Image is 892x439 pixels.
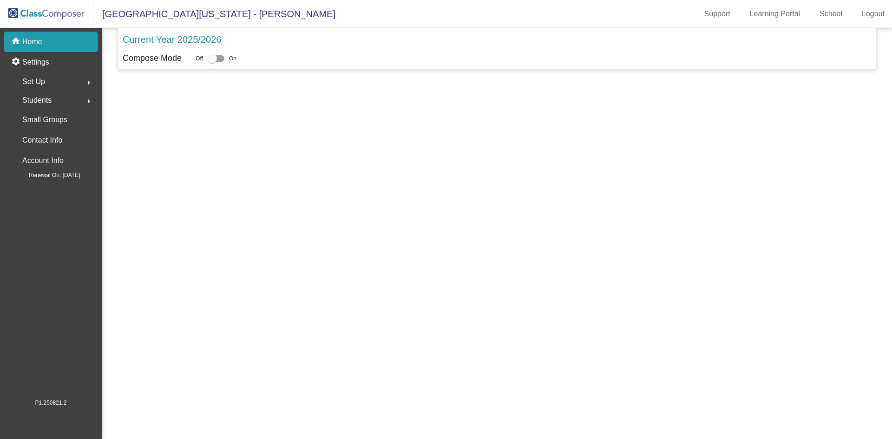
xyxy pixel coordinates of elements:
p: Home [22,36,42,47]
mat-icon: arrow_right [83,96,94,107]
p: Account Info [22,154,64,167]
span: On [229,54,236,63]
a: Learning Portal [742,7,808,21]
a: Support [697,7,738,21]
span: Off [196,54,203,63]
span: Set Up [22,75,45,88]
span: Students [22,94,52,107]
p: Settings [22,57,49,68]
a: School [812,7,850,21]
span: [GEOGRAPHIC_DATA][US_STATE] - [PERSON_NAME] [93,7,335,21]
p: Compose Mode [123,52,182,65]
mat-icon: home [11,36,22,47]
a: Logout [854,7,892,21]
p: Contact Info [22,134,62,147]
p: Current Year 2025/2026 [123,33,221,46]
span: Renewal On: [DATE] [14,171,80,179]
p: Small Groups [22,113,67,126]
mat-icon: settings [11,57,22,68]
mat-icon: arrow_right [83,77,94,88]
